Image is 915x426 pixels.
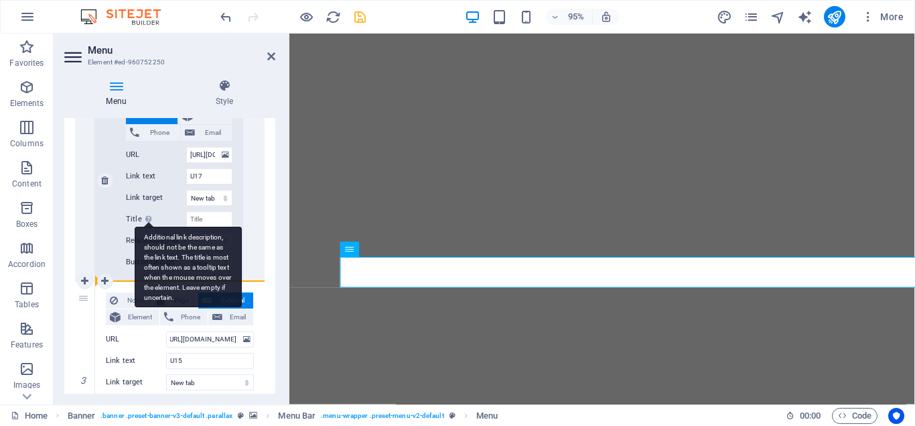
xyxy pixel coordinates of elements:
[800,408,821,424] span: 00 00
[126,254,186,270] label: Button Design
[12,178,42,189] p: Content
[186,147,232,163] input: URL...
[208,309,253,325] button: Email
[106,331,166,348] label: URL
[249,412,257,419] i: This element contains a background
[565,9,587,25] h6: 95%
[476,408,498,424] span: Click to select. Double-click to edit
[838,408,871,424] span: Code
[352,9,368,25] i: Save (Ctrl+S)
[125,309,155,325] span: Element
[352,9,368,25] button: save
[88,44,275,56] h2: Menu
[122,292,148,309] span: None
[126,233,186,249] label: Relationship
[143,125,176,141] span: Phone
[856,6,909,28] button: More
[717,9,733,25] button: design
[321,408,443,424] span: . menu-wrapper .preset-menu-v2-default
[797,9,813,25] button: text_generator
[9,58,44,68] p: Favorites
[74,375,93,386] em: 3
[326,9,341,25] i: Reload page
[744,9,760,25] button: pages
[888,408,904,424] button: Usercentrics
[11,408,48,424] a: Click to cancel selection. Double-click to open Pages
[770,9,786,25] button: navigator
[10,138,44,149] p: Columns
[13,380,41,390] p: Images
[126,125,180,141] button: Phone
[786,408,821,424] h6: Session time
[166,353,254,369] input: Link text...
[797,9,813,25] i: AI Writer
[8,259,46,270] p: Accordion
[218,9,234,25] button: undo
[126,147,186,163] label: URL
[106,292,152,309] button: None
[173,79,275,107] h4: Style
[449,412,455,419] i: This element is a customizable preset
[832,408,877,424] button: Code
[186,211,232,227] input: Title
[717,9,732,25] i: Design (Ctrl+Alt+Y)
[861,10,904,23] span: More
[218,9,234,25] i: Undo: Change menu items (Ctrl+Z)
[770,9,786,25] i: Navigator
[126,168,186,184] label: Link text
[238,412,244,419] i: This element is a customizable preset
[278,408,315,424] span: Click to select. Double-click to edit
[88,56,249,68] h3: Element #ed-960752250
[106,309,159,325] button: Element
[325,9,341,25] button: reload
[68,408,96,424] span: Click to select. Double-click to edit
[11,339,43,350] p: Features
[100,408,232,424] span: . banner .preset-banner-v3-default .parallax
[77,9,178,25] img: Editor Logo
[10,98,44,109] p: Elements
[824,6,845,28] button: publish
[545,9,593,25] button: 95%
[178,309,204,325] span: Phone
[106,353,166,369] label: Link text
[64,79,173,107] h4: Menu
[126,211,186,227] label: Title
[226,309,249,325] span: Email
[68,408,498,424] nav: breadcrumb
[16,219,38,229] p: Boxes
[106,374,166,390] label: Link target
[166,331,254,348] input: URL...
[160,309,208,325] button: Phone
[135,227,242,307] div: Additional link description, should not be the same as the link text. The title is most often sho...
[186,168,232,184] input: Link text...
[15,299,39,310] p: Tables
[126,190,186,206] label: Link target
[809,411,811,421] span: :
[181,125,232,141] button: Email
[827,9,842,25] i: Publish
[744,9,759,25] i: Pages (Ctrl+Alt+S)
[199,125,228,141] span: Email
